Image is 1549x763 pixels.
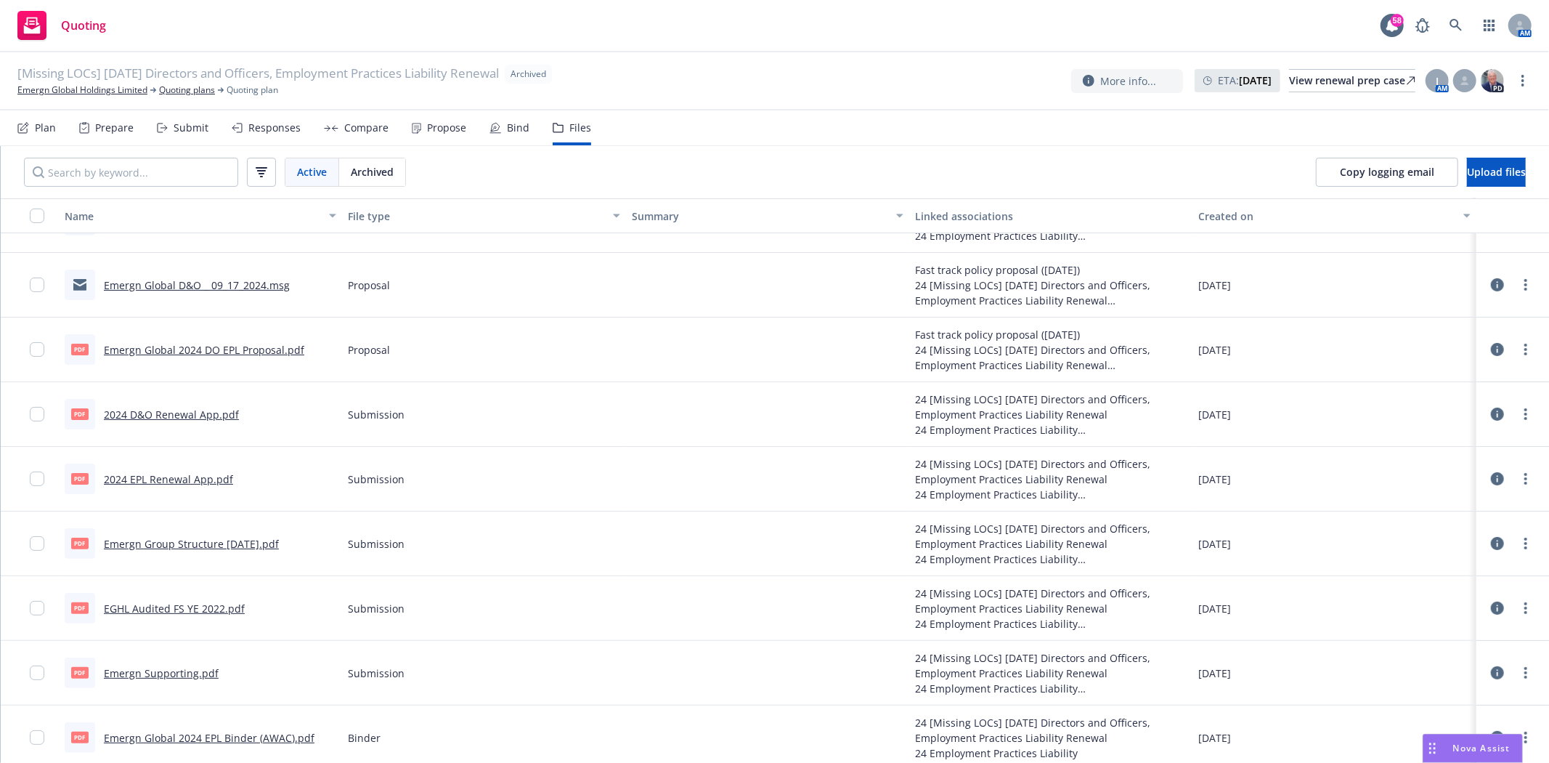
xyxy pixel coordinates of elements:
[348,730,381,746] span: Binder
[59,198,342,233] button: Name
[1517,405,1534,423] a: more
[104,472,233,486] a: 2024 EPL Renewal App.pdf
[17,84,147,97] a: Emergn Global Holdings Limited
[1517,470,1534,488] a: more
[71,602,89,613] span: pdf
[1100,73,1156,89] span: More info...
[35,122,56,134] div: Plan
[30,536,44,551] input: Toggle Row Selected
[12,5,112,46] a: Quoting
[511,68,546,81] span: Archived
[348,209,603,224] div: File type
[915,586,1187,616] div: 24 [Missing LOCs] [DATE] Directors and Officers, Employment Practices Liability Renewal
[351,164,394,179] span: Archived
[159,84,215,97] a: Quoting plans
[227,84,278,97] span: Quoting plan
[569,122,591,134] div: Files
[344,122,389,134] div: Compare
[632,209,887,224] div: Summary
[1340,165,1434,179] span: Copy logging email
[30,472,44,486] input: Toggle Row Selected
[1442,11,1471,40] a: Search
[104,278,290,292] a: Emergn Global D&O _ 09_17_2024.msg
[1481,69,1504,92] img: photo
[348,407,404,422] span: Submission
[104,537,279,551] a: Emergn Group Structure [DATE].pdf
[1316,158,1458,187] button: Copy logging email
[1453,742,1511,754] span: Nova Assist
[915,392,1187,422] div: 24 [Missing LOCs] [DATE] Directors and Officers, Employment Practices Liability Renewal
[1467,158,1526,187] button: Upload files
[348,601,404,616] span: Submission
[915,715,1187,746] div: 24 [Missing LOCs] [DATE] Directors and Officers, Employment Practices Liability Renewal
[1199,407,1232,422] span: [DATE]
[915,616,1187,631] div: 24 Employment Practices Liability
[915,209,1187,224] div: Linked associations
[1199,209,1455,224] div: Created on
[915,521,1187,552] div: 24 [Missing LOCs] [DATE] Directors and Officers, Employment Practices Liability Renewal
[104,602,245,615] a: EGHL Audited FS YE 2022.pdf
[71,473,89,484] span: pdf
[104,343,304,357] a: Emergn Global 2024 DO EPL Proposal.pdf
[1408,11,1437,40] a: Report a Bug
[1199,536,1232,552] span: [DATE]
[1423,735,1442,762] div: Drag to move
[30,209,44,223] input: Select all
[348,666,404,681] span: Submission
[1199,472,1232,487] span: [DATE]
[104,408,239,421] a: 2024 D&O Renewal App.pdf
[1517,729,1534,746] a: more
[507,122,529,134] div: Bind
[30,407,44,421] input: Toggle Row Selected
[1218,73,1272,88] span: ETA :
[104,731,314,745] a: Emergn Global 2024 EPL Binder (AWAC).pdf
[348,342,390,358] span: Proposal
[30,342,44,357] input: Toggle Row Selected
[297,164,327,179] span: Active
[1517,535,1534,552] a: more
[95,122,134,134] div: Prepare
[30,666,44,680] input: Toggle Row Selected
[915,262,1187,278] div: Fast track policy proposal ([DATE])
[30,730,44,745] input: Toggle Row Selected
[71,344,89,355] span: pdf
[71,732,89,743] span: pdf
[1199,666,1232,681] span: [DATE]
[1391,14,1404,27] div: 58
[1475,11,1504,40] a: Switch app
[427,122,466,134] div: Propose
[17,65,499,84] span: [Missing LOCs] [DATE] Directors and Officers, Employment Practices Liability Renewal
[915,681,1187,696] div: 24 Employment Practices Liability
[1517,664,1534,682] a: more
[1239,73,1272,87] strong: [DATE]
[342,198,625,233] button: File type
[348,278,390,293] span: Proposal
[915,487,1187,502] div: 24 Employment Practices Liability
[1517,341,1534,358] a: more
[65,209,320,224] div: Name
[1289,69,1415,92] a: View renewal prep case
[1436,73,1439,89] span: J
[1199,342,1232,358] span: [DATE]
[1467,165,1526,179] span: Upload files
[1514,72,1532,89] a: more
[915,650,1187,681] div: 24 [Missing LOCs] [DATE] Directors and Officers, Employment Practices Liability Renewal
[348,536,404,552] span: Submission
[626,198,909,233] button: Summary
[174,122,208,134] div: Submit
[1423,734,1523,763] button: Nova Assist
[1517,276,1534,294] a: more
[909,198,1192,233] button: Linked associations
[248,122,301,134] div: Responses
[71,538,89,549] span: pdf
[1199,730,1232,746] span: [DATE]
[915,278,1187,308] div: 24 [Missing LOCs] [DATE] Directors and Officers, Employment Practices Liability Renewal
[30,278,44,292] input: Toggle Row Selected
[915,342,1187,373] div: 24 [Missing LOCs] [DATE] Directors and Officers, Employment Practices Liability Renewal
[348,472,404,487] span: Submission
[915,228,1187,243] div: 24 Employment Practices Liability
[915,552,1187,567] div: 24 Employment Practices Liability
[915,456,1187,487] div: 24 [Missing LOCs] [DATE] Directors and Officers, Employment Practices Liability Renewal
[1193,198,1476,233] button: Created on
[915,327,1187,342] div: Fast track policy proposal ([DATE])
